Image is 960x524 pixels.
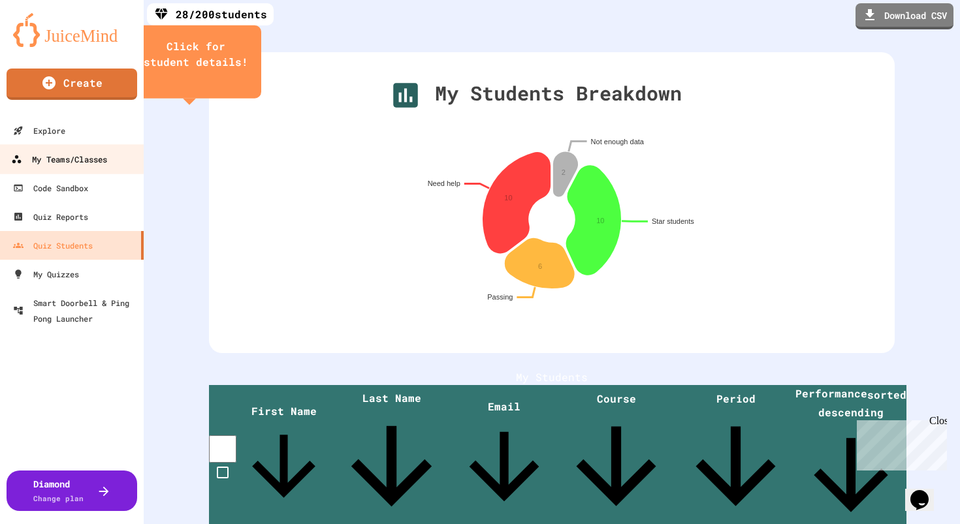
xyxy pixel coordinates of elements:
[591,138,645,146] text: Not enough data
[389,78,682,112] div: My Students Breakdown
[176,7,267,22] span: 28 / 200 students
[452,399,556,519] span: Email
[33,493,84,503] span: Change plan
[13,123,65,138] div: Explore
[7,69,137,100] a: Create
[209,369,895,385] h1: My Students
[144,39,248,70] div: Click for student details!
[487,293,513,301] text: Passing
[5,5,90,83] div: Chat with us now!Close
[856,3,953,29] a: Download CSV
[652,217,694,225] text: Star students
[236,404,331,514] span: First Name
[33,477,84,504] div: Diamond
[428,179,460,187] text: Need help
[13,238,93,253] div: Quiz Students
[13,209,88,224] div: Quiz Reports
[13,295,138,326] div: Smart Doorbell & Ping Pong Launcher
[11,151,107,168] div: My Teams/Classes
[13,13,131,47] img: logo-orange.svg
[905,472,947,511] iframe: chat widget
[7,470,137,511] button: DiamondChange plan
[209,435,236,463] input: select all desserts
[13,266,79,282] div: My Quizzes
[13,180,88,196] div: Code Sandbox
[852,415,947,470] iframe: chat widget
